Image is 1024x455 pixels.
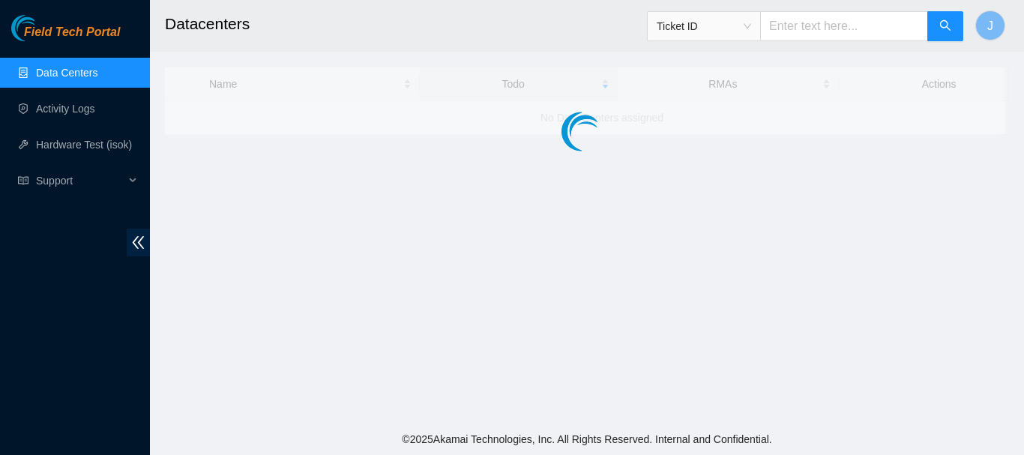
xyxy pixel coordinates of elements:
input: Enter text here... [760,11,928,41]
span: Support [36,166,124,196]
span: read [18,175,28,186]
footer: © 2025 Akamai Technologies, Inc. All Rights Reserved. Internal and Confidential. [150,424,1024,455]
a: Akamai TechnologiesField Tech Portal [11,27,120,46]
span: Ticket ID [657,15,751,37]
button: search [927,11,963,41]
span: Field Tech Portal [24,25,120,40]
button: J [975,10,1005,40]
a: Hardware Test (isok) [36,139,132,151]
span: J [987,16,993,35]
a: Data Centers [36,67,97,79]
span: double-left [127,229,150,256]
img: Akamai Technologies [11,15,76,41]
span: search [939,19,951,34]
a: Activity Logs [36,103,95,115]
